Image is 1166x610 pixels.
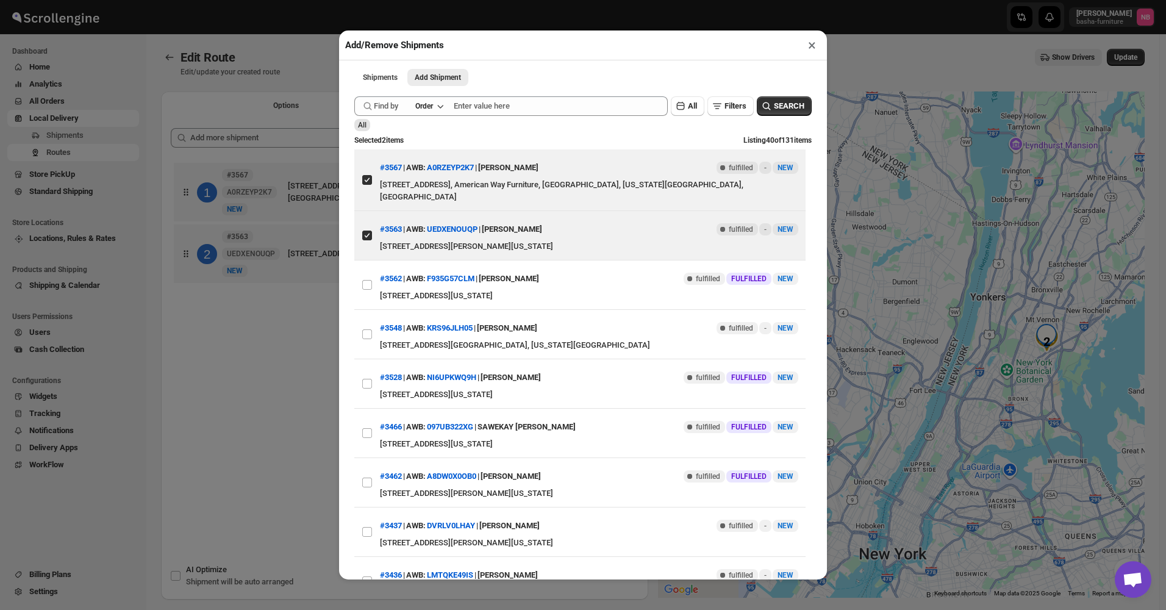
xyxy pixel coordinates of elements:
[380,416,576,438] div: | |
[671,96,704,116] button: All
[729,163,753,173] span: fulfilled
[778,324,793,332] span: NEW
[380,163,402,172] button: #3567
[427,570,473,579] button: LMTQKE49IS
[454,96,668,116] input: Enter value here
[477,317,537,339] div: [PERSON_NAME]
[380,339,798,351] div: [STREET_ADDRESS][GEOGRAPHIC_DATA], [US_STATE][GEOGRAPHIC_DATA]
[731,472,767,481] span: FULFILLED
[408,98,450,115] button: Order
[415,101,433,111] div: Order
[764,521,767,531] span: -
[380,465,541,487] div: | |
[427,373,476,382] button: NI6UPKWQ9H
[729,323,753,333] span: fulfilled
[427,274,474,283] button: F935G57CLM
[729,570,753,580] span: fulfilled
[406,371,426,384] span: AWB:
[724,101,746,110] span: Filters
[380,487,798,500] div: [STREET_ADDRESS][PERSON_NAME][US_STATE]
[479,268,539,290] div: [PERSON_NAME]
[479,515,540,537] div: [PERSON_NAME]
[764,224,767,234] span: -
[406,421,426,433] span: AWB:
[696,422,720,432] span: fulfilled
[427,521,475,530] button: DVRLV0LHAY
[380,373,402,382] button: #3528
[427,224,477,234] button: UEDXENOUQP
[764,570,767,580] span: -
[380,521,402,530] button: #3437
[696,274,720,284] span: fulfilled
[406,569,426,581] span: AWB:
[374,100,398,112] span: Find by
[380,564,538,586] div: | |
[778,571,793,579] span: NEW
[757,96,812,116] button: SEARCH
[764,163,767,173] span: -
[161,118,648,518] div: Selected Shipments
[345,39,444,51] h2: Add/Remove Shipments
[363,73,398,82] span: Shipments
[358,121,367,129] span: All
[707,96,754,116] button: Filters
[743,136,812,145] span: Listing 40 of 131 items
[380,537,798,549] div: [STREET_ADDRESS][PERSON_NAME][US_STATE]
[406,520,426,532] span: AWB:
[380,268,539,290] div: | |
[731,373,767,382] span: FULFILLED
[482,218,542,240] div: [PERSON_NAME]
[380,367,541,389] div: | |
[764,323,767,333] span: -
[380,389,798,401] div: [STREET_ADDRESS][US_STATE]
[778,225,793,234] span: NEW
[427,422,473,431] button: 097UB322XG
[778,274,793,283] span: NEW
[380,179,798,203] div: [STREET_ADDRESS], American Way Furniture, [GEOGRAPHIC_DATA], [US_STATE][GEOGRAPHIC_DATA], [GEOGRA...
[380,515,540,537] div: | |
[380,218,542,240] div: | |
[380,422,402,431] button: #3466
[380,317,537,339] div: | |
[1115,561,1151,598] div: Open chat
[406,223,426,235] span: AWB:
[380,290,798,302] div: [STREET_ADDRESS][US_STATE]
[380,157,538,179] div: | |
[380,323,402,332] button: #3548
[803,37,821,54] button: ×
[354,136,404,145] span: Selected 2 items
[696,472,720,481] span: fulfilled
[688,101,697,110] span: All
[380,438,798,450] div: [STREET_ADDRESS][US_STATE]
[774,100,804,112] span: SEARCH
[406,162,426,174] span: AWB:
[729,521,753,531] span: fulfilled
[731,422,767,432] span: FULFILLED
[406,470,426,483] span: AWB:
[478,157,538,179] div: [PERSON_NAME]
[380,240,798,253] div: [STREET_ADDRESS][PERSON_NAME][US_STATE]
[481,465,541,487] div: [PERSON_NAME]
[427,472,476,481] button: A8DW0X0OB0
[427,163,474,172] button: A0RZEYP2K7
[729,224,753,234] span: fulfilled
[731,274,767,284] span: FULFILLED
[380,472,402,481] button: #3462
[696,373,720,382] span: fulfilled
[406,322,426,334] span: AWB:
[778,163,793,172] span: NEW
[427,323,473,332] button: KRS96JLH05
[380,274,402,283] button: #3562
[380,570,402,579] button: #3436
[406,273,426,285] span: AWB:
[778,522,793,530] span: NEW
[477,416,576,438] div: SAWEKAY [PERSON_NAME]
[778,423,793,431] span: NEW
[778,373,793,382] span: NEW
[778,472,793,481] span: NEW
[477,564,538,586] div: [PERSON_NAME]
[481,367,541,389] div: [PERSON_NAME]
[415,73,461,82] span: Add Shipment
[380,224,402,234] button: #3563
